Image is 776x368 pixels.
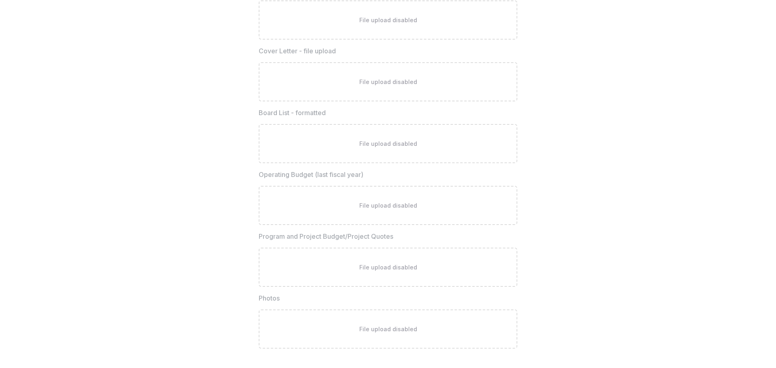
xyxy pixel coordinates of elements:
[359,325,417,333] p: File upload disabled
[259,46,336,56] p: Cover Letter - file upload
[259,108,326,118] p: Board List - formatted
[359,201,417,210] p: File upload disabled
[359,16,417,24] p: File upload disabled
[359,78,417,86] p: File upload disabled
[259,293,280,303] p: Photos
[359,263,417,271] p: File upload disabled
[259,170,363,179] p: Operating Budget (last fiscal year)
[359,139,417,148] p: File upload disabled
[259,231,393,241] p: Program and Project Budget/Project Quotes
